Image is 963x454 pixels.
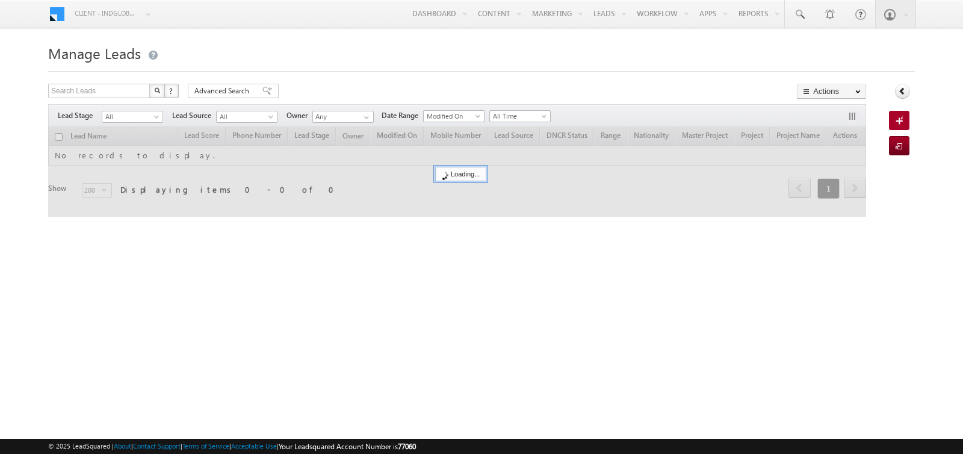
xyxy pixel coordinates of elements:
[398,442,416,451] span: 77060
[102,111,163,123] a: All
[286,110,312,121] span: Owner
[58,110,102,121] span: Lead Stage
[133,442,181,450] a: Contact Support
[423,110,485,122] a: Modified On
[231,442,277,450] a: Acceptable Use
[358,111,373,123] a: Show All Items
[797,84,866,99] button: Actions
[164,84,179,98] button: ?
[154,87,160,93] img: Search
[48,441,416,452] span: © 2025 LeadSquared | | | | |
[75,7,138,19] span: Client - indglobal1 (77060)
[114,442,131,450] a: About
[169,86,175,96] span: ?
[382,110,423,121] span: Date Range
[435,167,486,181] div: Loading...
[312,111,374,123] input: Type to Search
[216,111,277,123] a: All
[489,110,551,122] a: All Time
[279,442,416,451] span: Your Leadsquared Account Number is
[194,86,253,96] span: Advanced Search
[102,111,159,122] span: All
[172,110,216,121] span: Lead Source
[424,111,481,122] span: Modified On
[217,111,274,122] span: All
[48,43,141,63] span: Manage Leads
[490,111,547,122] span: All Time
[182,442,229,450] a: Terms of Service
